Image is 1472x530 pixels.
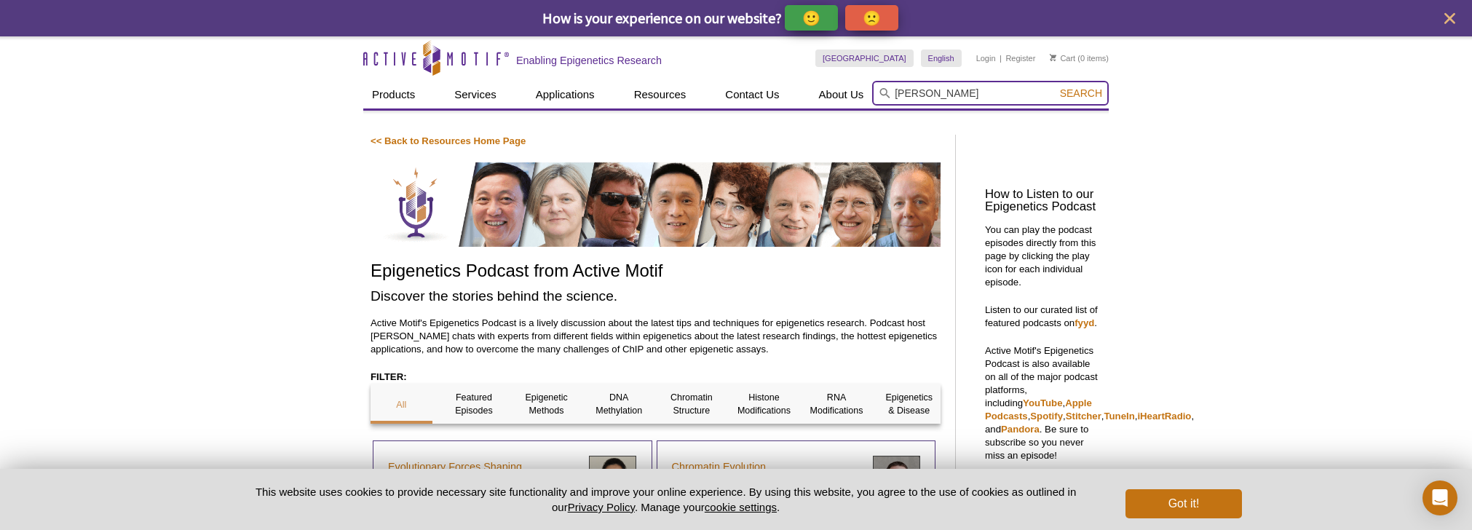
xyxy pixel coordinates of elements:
[1060,87,1102,99] span: Search
[371,286,941,306] h2: Discover the stories behind the science.
[371,261,941,282] h1: Epigenetics Podcast from Active Motif
[873,456,920,503] img: Arnau Sebe Pedros headshot
[589,456,636,503] img: Emily Wong headshot
[371,162,941,247] img: Discover the stories behind the science.
[446,81,505,108] a: Services
[1075,317,1094,328] a: fyyd
[985,397,1092,422] a: Apple Podcasts
[802,9,820,27] p: 🙂
[371,398,432,411] p: All
[985,304,1101,330] p: Listen to our curated list of featured podcasts on .
[878,391,940,417] p: Epigenetics & Disease
[985,189,1101,213] h3: How to Listen to our Epigenetics Podcast
[1001,424,1040,435] a: Pandora
[363,81,424,108] a: Products
[1056,87,1107,100] button: Search
[1104,411,1134,422] a: TuneIn
[515,391,577,417] p: Epigenetic Methods
[388,458,578,493] a: Evolutionary Forces Shaping Mammalian Gene Regulation
[872,81,1109,106] input: Keyword, Cat. No.
[1125,489,1242,518] button: Got it!
[1422,480,1457,515] div: Open Intercom Messenger
[1050,53,1075,63] a: Cart
[661,391,723,417] p: Chromatin Structure
[1050,50,1109,67] li: (0 items)
[733,391,795,417] p: Histone Modifications
[985,224,1101,289] p: You can play the podcast episodes directly from this page by clicking the play icon for each indi...
[810,81,873,108] a: About Us
[1441,9,1459,28] button: close
[1005,53,1035,63] a: Register
[863,9,881,27] p: 🙁
[806,391,868,417] p: RNA Modifications
[705,501,777,513] button: cookie settings
[1023,397,1062,408] a: YouTube
[443,391,505,417] p: Featured Episodes
[672,458,767,475] a: Chromatin Evolution
[1137,411,1191,422] a: iHeartRadio
[568,501,635,513] a: Privacy Policy
[625,81,695,108] a: Resources
[542,9,782,27] span: How is your experience on our website?
[516,54,662,67] h2: Enabling Epigenetics Research
[371,317,941,356] p: Active Motif's Epigenetics Podcast is a lively discussion about the latest tips and techniques fo...
[716,81,788,108] a: Contact Us
[921,50,962,67] a: English
[1066,411,1101,422] a: Stitcher
[1030,411,1063,422] a: Spotify
[371,135,526,146] a: << Back to Resources Home Page
[985,344,1101,462] p: Active Motif's Epigenetics Podcast is also available on all of the major podcast platforms, inclu...
[230,484,1101,515] p: This website uses cookies to provide necessary site functionality and improve your online experie...
[1000,50,1002,67] li: |
[976,53,996,63] a: Login
[815,50,914,67] a: [GEOGRAPHIC_DATA]
[371,371,407,382] strong: FILTER:
[588,391,650,417] p: DNA Methylation
[527,81,604,108] a: Applications
[1050,54,1056,61] img: Your Cart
